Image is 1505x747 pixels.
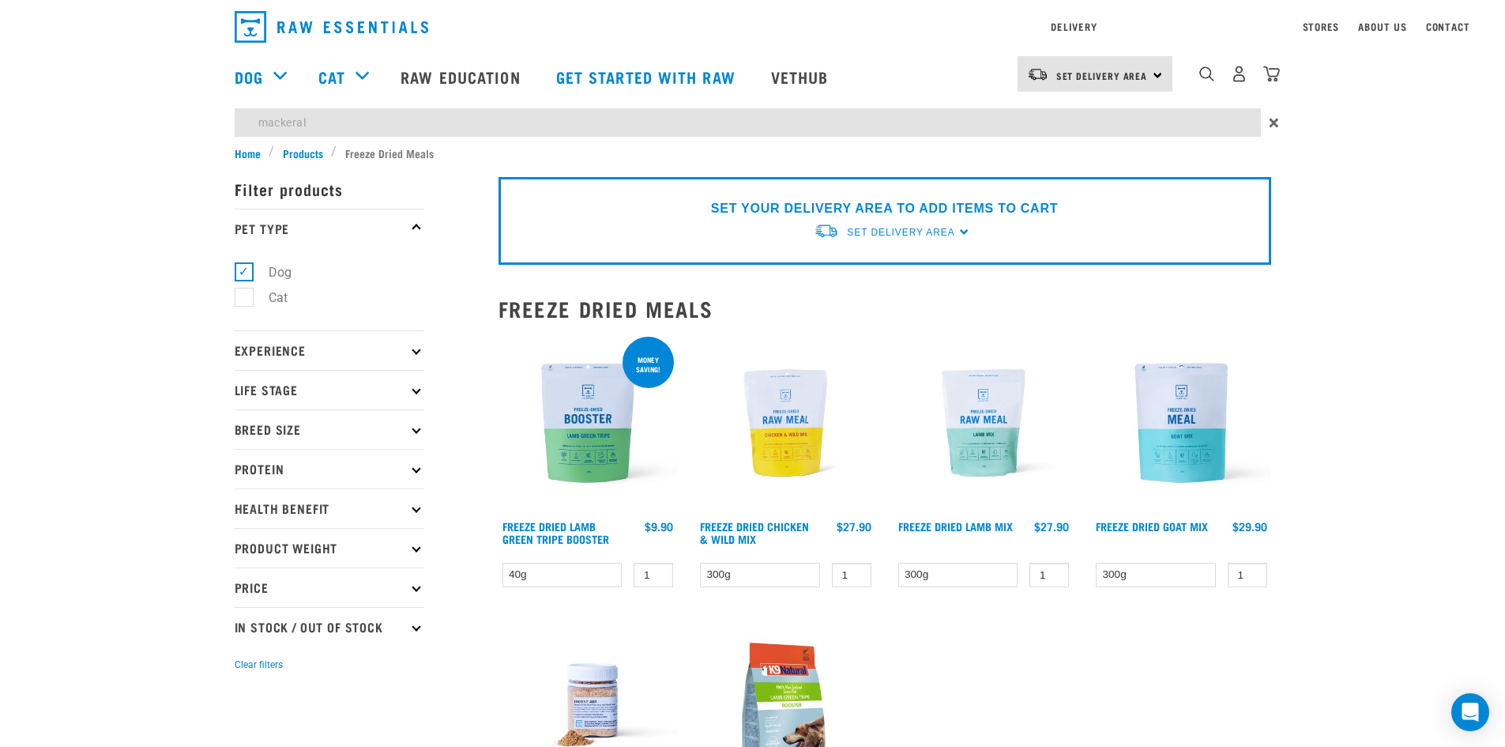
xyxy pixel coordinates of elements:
[235,11,428,43] img: Raw Essentials Logo
[1056,73,1148,78] span: Set Delivery Area
[847,227,954,238] span: Set Delivery Area
[894,334,1074,513] img: RE Product Shoot 2023 Nov8677
[645,520,673,533] div: $9.90
[502,523,609,541] a: Freeze Dried Lamb Green Tripe Booster
[700,523,809,541] a: Freeze Dried Chicken & Wild Mix
[755,45,848,108] a: Vethub
[235,370,424,409] p: Life Stage
[235,658,283,672] button: Clear filters
[898,523,1013,529] a: Freeze Dried Lamb Mix
[1096,523,1208,529] a: Freeze Dried Goat Mix
[1051,24,1097,29] a: Delivery
[235,145,261,161] span: Home
[1027,67,1048,81] img: van-moving.png
[235,65,263,89] a: Dog
[1029,563,1069,587] input: 1
[235,528,424,568] p: Product Weight
[235,409,424,449] p: Breed Size
[1263,66,1280,82] img: home-icon@2x.png
[1269,108,1279,137] span: ×
[1199,66,1214,81] img: home-icon-1@2x.png
[235,330,424,370] p: Experience
[1092,334,1271,513] img: Raw Essentials Freeze Dried Goat Mix
[837,520,871,533] div: $27.90
[222,5,1284,49] nav: dropdown navigation
[243,288,294,307] label: Cat
[235,209,424,248] p: Pet Type
[235,169,424,209] p: Filter products
[235,145,269,161] a: Home
[634,563,673,587] input: 1
[283,145,323,161] span: Products
[1034,520,1069,533] div: $27.90
[1303,24,1340,29] a: Stores
[814,223,839,240] img: van-moving.png
[696,334,875,513] img: RE Product Shoot 2023 Nov8678
[1451,693,1489,731] div: Open Intercom Messenger
[235,489,424,528] p: Health Benefit
[318,65,345,89] a: Cat
[274,145,331,161] a: Products
[1358,24,1406,29] a: About Us
[1228,563,1267,587] input: 1
[235,145,1271,161] nav: breadcrumbs
[235,568,424,607] p: Price
[832,563,871,587] input: 1
[499,296,1271,321] h2: Freeze Dried Meals
[1232,520,1267,533] div: $29.90
[540,45,755,108] a: Get started with Raw
[235,108,1261,137] input: Search...
[1231,66,1247,82] img: user.png
[243,262,298,282] label: Dog
[235,449,424,489] p: Protein
[385,45,540,108] a: Raw Education
[711,199,1058,218] p: SET YOUR DELIVERY AREA TO ADD ITEMS TO CART
[499,334,678,513] img: Freeze Dried Lamb Green Tripe
[1426,24,1470,29] a: Contact
[235,607,424,647] p: In Stock / Out Of Stock
[623,348,674,381] div: Money saving!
